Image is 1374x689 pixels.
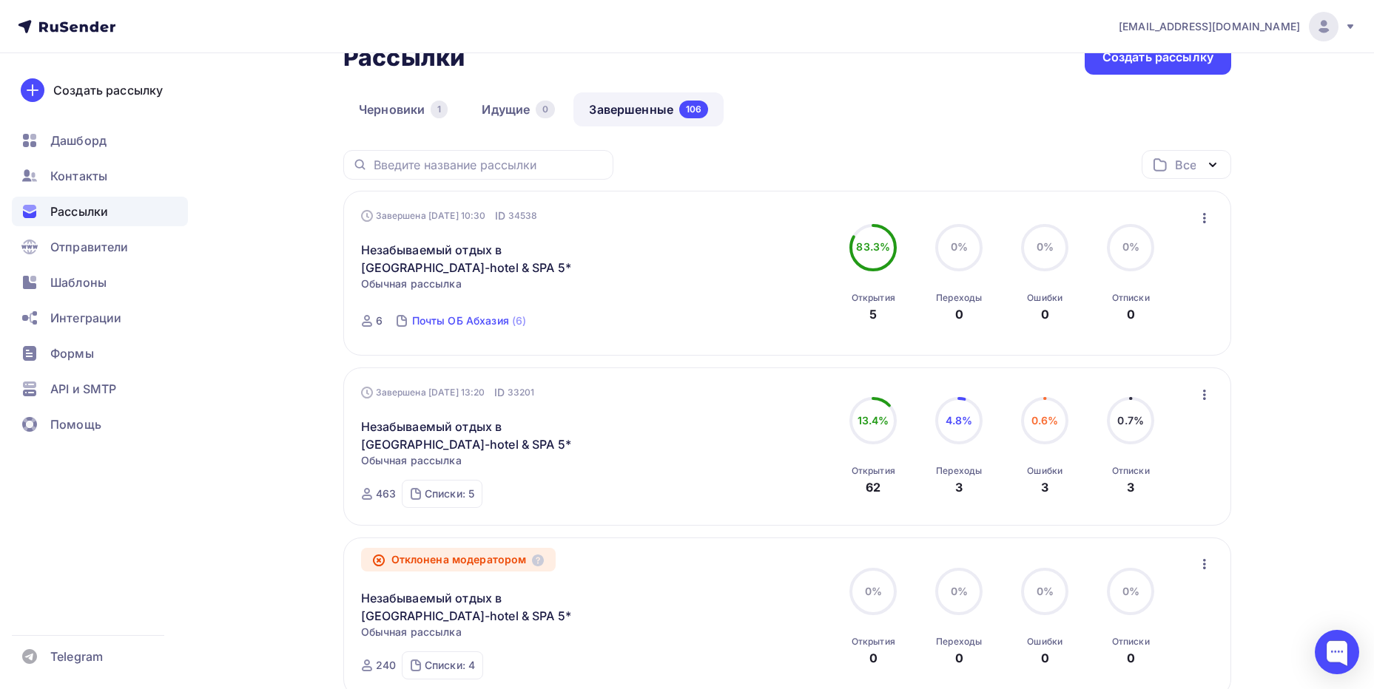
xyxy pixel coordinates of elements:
[361,589,615,625] a: Незабываемый отдых в [GEOGRAPHIC_DATA]-hotel & SPA 5*
[1027,292,1063,304] div: Ошибки
[936,292,982,304] div: Переходы
[536,101,555,118] div: 0
[50,203,108,220] span: Рассылки
[361,385,535,400] div: Завершена [DATE] 13:20
[936,636,982,648] div: Переходы
[936,465,982,477] div: Переходы
[1037,240,1054,253] span: 0%
[361,548,556,571] div: Отклонена модератором
[12,126,188,155] a: Дашборд
[866,478,880,496] div: 62
[865,585,882,597] span: 0%
[573,92,724,126] a: Завершенные106
[374,157,605,173] input: Введите название рассылки
[1041,649,1049,667] div: 0
[53,81,163,99] div: Создать рассылку
[495,208,505,223] span: ID
[343,92,463,126] a: Черновики1
[412,313,509,328] div: Почты ОБ Абхазия
[361,418,615,453] a: Незабываемый отдых в [GEOGRAPHIC_DATA]-hotel & SPA 5*
[852,292,895,304] div: Открытия
[361,453,462,468] span: Обычная рассылка
[1127,478,1134,496] div: 3
[425,658,475,673] div: Списки: 4
[869,649,878,667] div: 0
[50,344,94,362] span: Формы
[50,132,107,149] span: Дашборд
[12,232,188,262] a: Отправители
[679,101,708,118] div: 106
[1027,636,1063,648] div: Ошибки
[12,339,188,368] a: Формы
[512,313,526,328] div: (6)
[425,486,474,501] div: Списки: 5
[869,305,877,323] div: 5
[376,486,396,501] div: 463
[951,240,968,253] span: 0%
[1142,150,1231,179] button: Все
[50,238,129,256] span: Отправители
[955,478,963,496] div: 3
[508,208,538,223] span: 34538
[361,208,538,223] div: Завершена [DATE] 10:30
[361,241,615,276] a: Незабываемый отдых в [GEOGRAPHIC_DATA]-hotel & SPA 5*
[1112,636,1150,648] div: Отписки
[1041,305,1049,323] div: 0
[50,309,121,327] span: Интеграции
[494,385,505,400] span: ID
[50,648,103,665] span: Telegram
[361,625,462,639] span: Обычная рассылка
[955,649,963,667] div: 0
[1037,585,1054,597] span: 0%
[1119,12,1356,41] a: [EMAIL_ADDRESS][DOMAIN_NAME]
[466,92,570,126] a: Идущие0
[1122,240,1139,253] span: 0%
[955,305,963,323] div: 0
[1102,49,1213,66] div: Создать рассылку
[852,636,895,648] div: Открытия
[50,274,107,291] span: Шаблоны
[1027,465,1063,477] div: Ошибки
[856,240,890,253] span: 83.3%
[1127,305,1135,323] div: 0
[343,43,465,72] h2: Рассылки
[50,380,116,398] span: API и SMTP
[858,414,889,427] span: 13.4%
[1031,414,1059,427] span: 0.6%
[12,161,188,191] a: Контакты
[376,658,396,673] div: 240
[376,313,383,328] div: 6
[431,101,448,118] div: 1
[361,276,462,291] span: Обычная рассылка
[50,167,107,185] span: Контакты
[12,197,188,226] a: Рассылки
[1112,292,1150,304] div: Отписки
[1175,156,1196,174] div: Все
[508,385,535,400] span: 33201
[951,585,968,597] span: 0%
[1122,585,1139,597] span: 0%
[1112,465,1150,477] div: Отписки
[12,268,188,297] a: Шаблоны
[852,465,895,477] div: Открытия
[411,309,528,333] a: Почты ОБ Абхазия (6)
[946,414,973,427] span: 4.8%
[1127,649,1135,667] div: 0
[1117,414,1144,427] span: 0.7%
[50,415,101,433] span: Помощь
[1119,19,1300,34] span: [EMAIL_ADDRESS][DOMAIN_NAME]
[1041,478,1048,496] div: 3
